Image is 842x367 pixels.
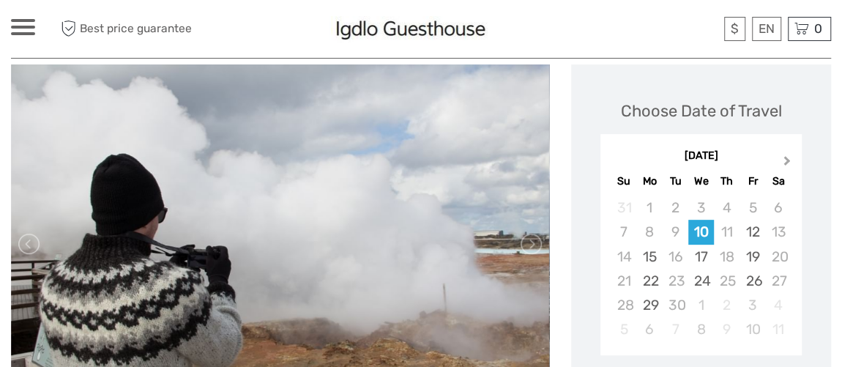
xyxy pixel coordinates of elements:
[714,171,739,191] div: Th
[731,21,739,36] span: $
[688,269,714,293] div: Choose Wednesday, September 24th, 2025
[765,293,791,317] div: Not available Saturday, October 4th, 2025
[714,317,739,341] div: Not available Thursday, October 9th, 2025
[688,220,714,244] div: Choose Wednesday, September 10th, 2025
[637,220,663,244] div: Not available Monday, September 8th, 2025
[739,171,765,191] div: Fr
[611,196,636,220] div: Not available Sunday, August 31st, 2025
[637,171,663,191] div: Mo
[714,269,739,293] div: Not available Thursday, September 25th, 2025
[765,171,791,191] div: Sa
[688,196,714,220] div: Not available Wednesday, September 3rd, 2025
[812,21,824,36] span: 0
[637,293,663,317] div: Choose Monday, September 29th, 2025
[663,317,688,341] div: Not available Tuesday, October 7th, 2025
[688,317,714,341] div: Choose Wednesday, October 8th, 2025
[637,245,663,269] div: Choose Monday, September 15th, 2025
[765,220,791,244] div: Not available Saturday, September 13th, 2025
[663,196,688,220] div: Not available Tuesday, September 2nd, 2025
[637,317,663,341] div: Choose Monday, October 6th, 2025
[714,220,739,244] div: Not available Thursday, September 11th, 2025
[21,26,165,37] p: We're away right now. Please check back later!
[663,171,688,191] div: Tu
[611,171,636,191] div: Su
[329,16,491,42] img: 797-c9ce06d3-6693-4dcd-a542-2d26af1550f9_logo_small.jpg
[688,293,714,317] div: Choose Wednesday, October 1st, 2025
[688,245,714,269] div: Choose Wednesday, September 17th, 2025
[752,17,781,41] div: EN
[611,293,636,317] div: Not available Sunday, September 28th, 2025
[688,171,714,191] div: We
[611,269,636,293] div: Not available Sunday, September 21st, 2025
[637,196,663,220] div: Not available Monday, September 1st, 2025
[739,196,765,220] div: Not available Friday, September 5th, 2025
[739,293,765,317] div: Choose Friday, October 3rd, 2025
[739,220,765,244] div: Choose Friday, September 12th, 2025
[611,317,636,341] div: Not available Sunday, October 5th, 2025
[765,317,791,341] div: Not available Saturday, October 11th, 2025
[765,245,791,269] div: Not available Saturday, September 20th, 2025
[663,293,688,317] div: Not available Tuesday, September 30th, 2025
[600,149,802,164] div: [DATE]
[663,245,688,269] div: Not available Tuesday, September 16th, 2025
[168,23,186,40] button: Open LiveChat chat widget
[714,196,739,220] div: Not available Thursday, September 4th, 2025
[739,269,765,293] div: Choose Friday, September 26th, 2025
[605,196,797,341] div: month 2025-09
[621,100,782,122] div: Choose Date of Travel
[739,245,765,269] div: Choose Friday, September 19th, 2025
[714,293,739,317] div: Not available Thursday, October 2nd, 2025
[663,220,688,244] div: Not available Tuesday, September 9th, 2025
[765,196,791,220] div: Not available Saturday, September 6th, 2025
[663,269,688,293] div: Not available Tuesday, September 23rd, 2025
[777,152,800,176] button: Next Month
[611,220,636,244] div: Not available Sunday, September 7th, 2025
[739,317,765,341] div: Choose Friday, October 10th, 2025
[611,245,636,269] div: Not available Sunday, September 14th, 2025
[637,269,663,293] div: Choose Monday, September 22nd, 2025
[765,269,791,293] div: Not available Saturday, September 27th, 2025
[714,245,739,269] div: Not available Thursday, September 18th, 2025
[57,17,216,41] span: Best price guarantee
